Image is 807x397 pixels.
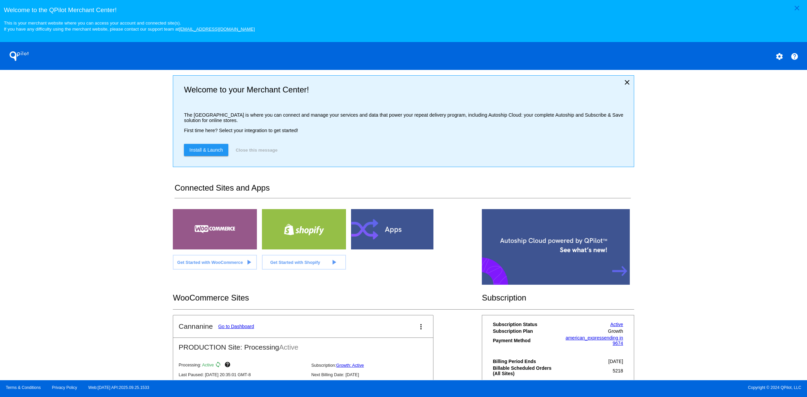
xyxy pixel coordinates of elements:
[791,52,799,61] mat-icon: help
[179,27,255,32] a: [EMAIL_ADDRESS][DOMAIN_NAME]
[234,144,279,156] button: Close this message
[311,363,438,368] p: Subscription:
[184,128,628,133] p: First time here? Select your integration to get started!
[52,385,77,390] a: Privacy Policy
[262,255,346,270] a: Get Started with Shopify
[330,258,338,266] mat-icon: play_arrow
[184,144,228,156] a: Install & Launch
[336,363,364,368] a: Growth: Active
[608,328,623,334] span: Growth
[4,6,803,14] h3: Welcome to the QPilot Merchant Center!
[311,372,438,377] p: Next Billing Date: [DATE]
[184,112,628,123] p: The [GEOGRAPHIC_DATA] is where you can connect and manage your services and data that power your ...
[179,322,213,330] h2: Cannanine
[279,343,298,351] span: Active
[623,78,631,86] mat-icon: close
[417,323,425,331] mat-icon: more_vert
[175,183,630,198] h2: Connected Sites and Apps
[184,85,628,94] h2: Welcome to your Merchant Center!
[493,365,558,376] th: Billable Scheduled Orders (All Sites)
[202,363,214,368] span: Active
[245,258,253,266] mat-icon: play_arrow
[224,361,232,369] mat-icon: help
[173,255,257,270] a: Get Started with WooCommerce
[613,368,623,373] span: 5218
[566,335,623,346] a: american_expressending in 9674
[493,358,558,364] th: Billing Period Ends
[215,361,223,369] mat-icon: sync
[179,361,306,369] p: Processing:
[493,321,558,327] th: Subscription Status
[608,359,623,364] span: [DATE]
[173,293,482,303] h2: WooCommerce Sites
[493,328,558,334] th: Subscription Plan
[173,338,433,351] h2: PRODUCTION Site: Processing
[482,293,634,303] h2: Subscription
[493,335,558,346] th: Payment Method
[218,324,254,329] a: Go to Dashboard
[6,385,41,390] a: Terms & Conditions
[177,260,243,265] span: Get Started with WooCommerce
[566,335,604,341] span: american_express
[4,21,255,32] small: This is your merchant website where you can access your account and connected site(s). If you hav...
[88,385,149,390] a: Web:[DATE] API:2025.09.25.1533
[610,322,623,327] a: Active
[775,52,783,61] mat-icon: settings
[6,49,33,63] h1: QPilot
[409,385,801,390] span: Copyright © 2024 QPilot, LLC
[270,260,320,265] span: Get Started with Shopify
[189,147,223,153] span: Install & Launch
[793,4,801,12] mat-icon: close
[179,372,306,377] p: Last Paused: [DATE] 20:35:01 GMT-8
